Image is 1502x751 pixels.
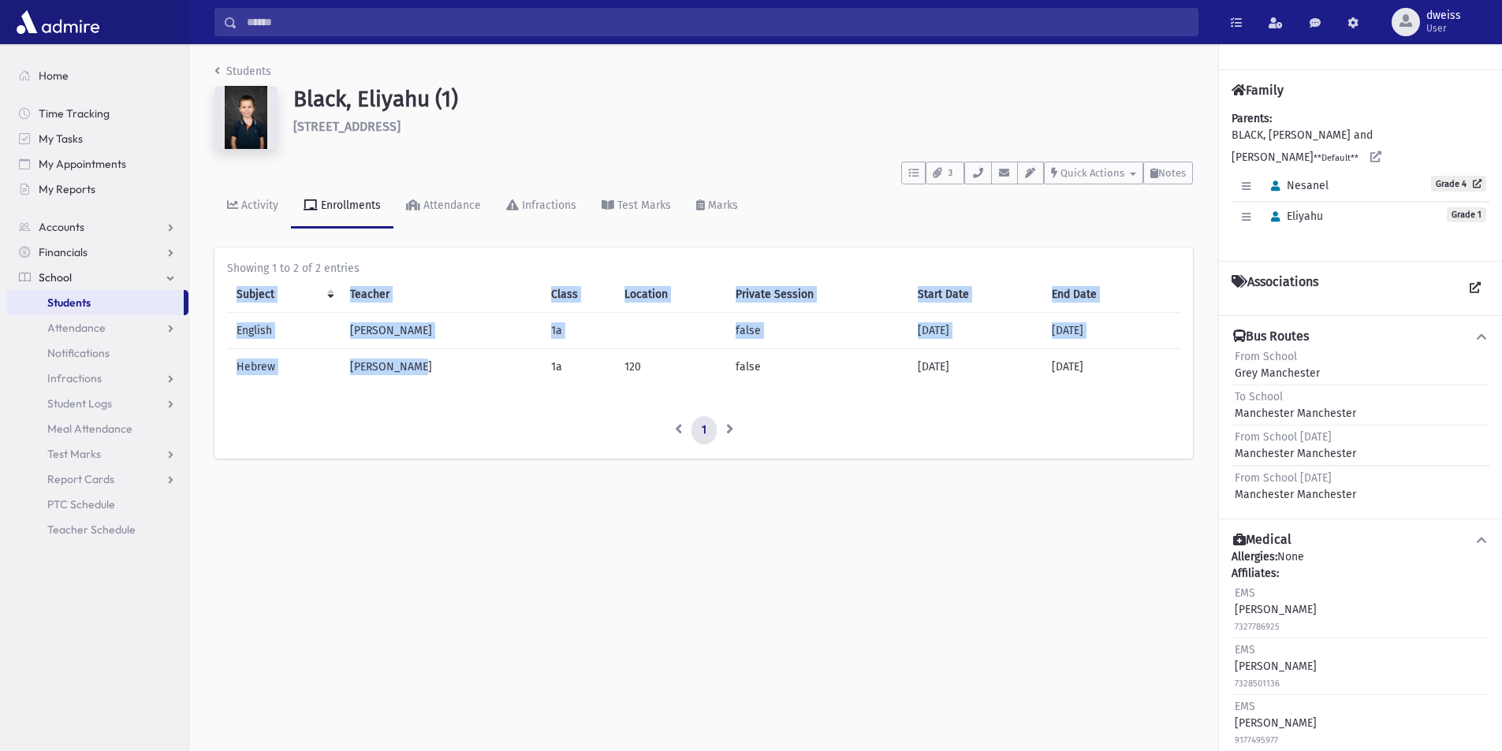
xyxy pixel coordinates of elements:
span: Grade 1 [1447,207,1486,222]
span: From School [1235,350,1297,363]
a: Report Cards [6,467,188,492]
b: Allergies: [1232,550,1277,563]
div: Manchester Manchester [1235,470,1356,503]
th: Class [542,277,615,313]
th: Private Session [726,277,908,313]
h1: Black, Eliyahu (1) [293,86,1193,113]
h4: Bus Routes [1233,329,1309,345]
h4: Medical [1233,532,1291,548]
a: My Tasks [6,126,188,151]
div: Manchester Manchester [1235,389,1356,422]
a: Enrollments [291,184,393,229]
a: 1 [691,416,717,444]
div: Activity [238,199,278,212]
span: User [1426,22,1461,35]
div: Attendance [420,199,481,212]
a: Accounts [6,214,188,240]
a: Teacher Schedule [6,517,188,542]
div: [PERSON_NAME] [1235,641,1317,691]
a: Time Tracking [6,101,188,126]
span: Students [47,296,91,310]
th: End Date [1042,277,1180,313]
button: Notes [1143,162,1193,184]
small: 7327786925 [1235,622,1280,632]
a: Home [6,63,188,88]
a: PTC Schedule [6,492,188,517]
span: Accounts [39,220,84,234]
a: Test Marks [6,441,188,467]
span: From School [DATE] [1235,471,1332,485]
nav: breadcrumb [214,63,271,86]
input: Search [237,8,1198,36]
th: Location [615,277,726,313]
span: PTC Schedule [47,497,115,511]
span: My Tasks [39,132,83,146]
td: 1a [542,349,615,385]
button: Quick Actions [1044,162,1143,184]
span: EMS [1235,643,1255,656]
td: 120 [615,349,726,385]
button: 3 [926,162,964,184]
span: dweiss [1426,9,1461,22]
b: Parents: [1232,112,1272,125]
span: My Appointments [39,157,126,171]
div: Infractions [519,199,576,212]
a: Test Marks [589,184,684,229]
a: Students [6,290,184,315]
span: Nesanel [1264,179,1329,192]
td: English [227,313,341,349]
a: My Appointments [6,151,188,177]
a: My Reports [6,177,188,202]
span: Report Cards [47,472,114,486]
td: [DATE] [908,349,1042,385]
span: EMS [1235,700,1255,713]
div: Enrollments [318,199,381,212]
th: Teacher [341,277,542,313]
span: Student Logs [47,396,112,411]
span: School [39,270,72,284]
a: Infractions [6,366,188,391]
button: Bus Routes [1232,329,1489,345]
td: [DATE] [908,313,1042,349]
a: Attendance [393,184,494,229]
h6: [STREET_ADDRESS] [293,119,1193,134]
span: Attendance [47,321,106,335]
button: Medical [1232,532,1489,548]
span: Time Tracking [39,106,110,121]
span: Home [39,69,69,83]
a: Infractions [494,184,589,229]
td: 1a [542,313,615,349]
small: 7328501136 [1235,679,1280,689]
a: Grade 4 [1431,176,1486,191]
div: [PERSON_NAME] [1235,698,1317,748]
img: 2QAAAAAAAAAAAAAAAAAAAAAAAAAAAAAAAAAAAAAAAAAAAAAAAAAAAAAAAAAAAAAAAAAAAAAAAAAAAAAAAAAAAAAAAAAAAAAAA... [214,86,278,149]
div: Marks [705,199,738,212]
a: Student Logs [6,391,188,416]
a: Marks [684,184,751,229]
td: Hebrew [227,349,341,385]
td: [PERSON_NAME] [341,349,542,385]
h4: Family [1232,83,1284,98]
h4: Associations [1232,274,1318,303]
a: Notifications [6,340,188,366]
a: Attendance [6,315,188,340]
a: View all Associations [1461,274,1489,303]
div: BLACK, [PERSON_NAME] and [PERSON_NAME] [1232,110,1489,248]
td: [DATE] [1042,313,1180,349]
span: Eliyahu [1264,210,1323,223]
a: Financials [6,240,188,265]
span: Financials [39,245,88,259]
div: [PERSON_NAME] [1235,585,1317,634]
div: Test Marks [614,199,671,212]
a: Students [214,65,271,78]
a: School [6,265,188,290]
td: [PERSON_NAME] [341,313,542,349]
div: Showing 1 to 2 of 2 entries [227,260,1180,277]
span: EMS [1235,586,1255,600]
span: Test Marks [47,447,101,461]
a: Meal Attendance [6,416,188,441]
span: Quick Actions [1060,167,1124,179]
span: My Reports [39,182,95,196]
span: Meal Attendance [47,422,132,436]
th: Subject [227,277,341,313]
